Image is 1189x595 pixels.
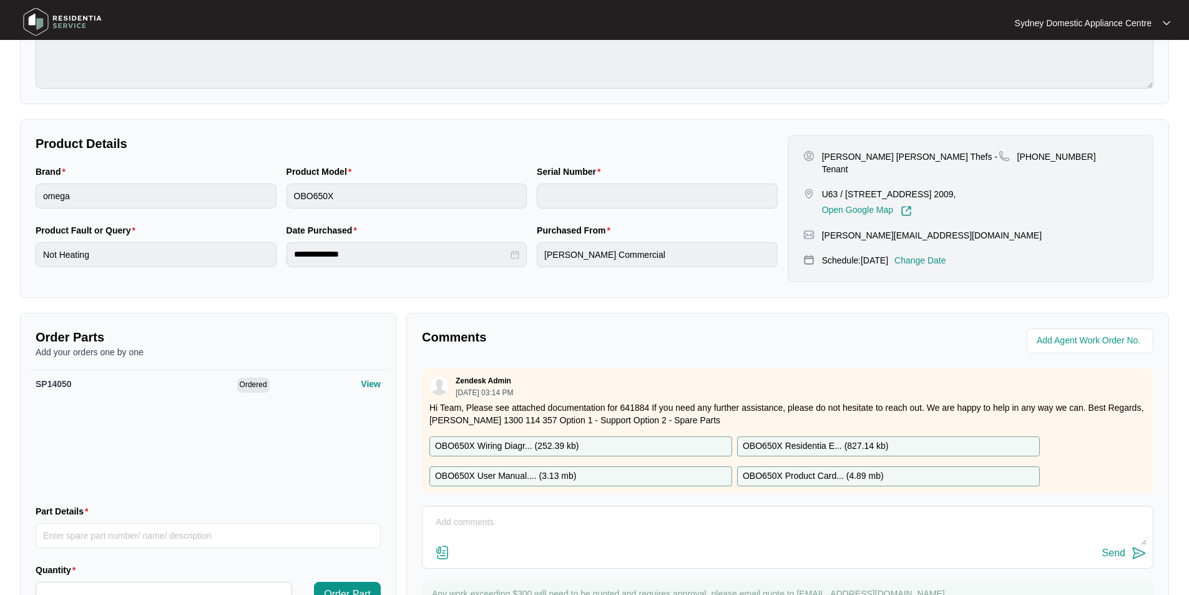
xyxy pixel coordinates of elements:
[36,346,381,358] p: Add your orders one by one
[435,470,576,483] p: OBO650X User Manual.... ( 3.13 mb )
[537,242,778,267] input: Purchased From
[822,229,1042,242] p: [PERSON_NAME][EMAIL_ADDRESS][DOMAIN_NAME]
[294,248,509,261] input: Date Purchased
[237,378,270,393] span: Ordered
[1102,545,1147,562] button: Send
[803,150,815,162] img: user-pin
[803,188,815,199] img: map-pin
[19,3,106,41] img: residentia service logo
[1163,20,1170,26] img: dropdown arrow
[435,545,450,560] img: file-attachment-doc.svg
[36,564,81,576] label: Quantity
[1037,333,1146,348] input: Add Agent Work Order No.
[429,401,1146,426] p: Hi Team, Please see attached documentation for 641884 If you need any further assistance, please ...
[430,376,449,395] img: user.svg
[743,440,889,453] p: OBO650X Residentia E... ( 827.14 kb )
[901,205,912,217] img: Link-External
[36,505,94,518] label: Part Details
[1015,17,1152,29] p: Sydney Domestic Appliance Centre
[822,150,999,175] p: [PERSON_NAME] [PERSON_NAME] Thefs - Tenant
[36,379,72,389] span: SP14050
[36,523,381,548] input: Part Details
[36,184,276,209] input: Brand
[822,188,956,200] p: U63 / [STREET_ADDRESS] 2009,
[803,254,815,265] img: map-pin
[361,378,381,390] p: View
[435,440,579,453] p: OBO650X Wiring Diagr... ( 252.39 kb )
[36,4,1153,89] textarea: Fault: The oven is not heating up
[36,135,778,152] p: Product Details
[743,470,884,483] p: OBO650X Product Card... ( 4.89 mb )
[36,224,140,237] label: Product Fault or Query
[422,328,779,346] p: Comments
[456,389,513,396] p: [DATE] 03:14 PM
[36,165,71,178] label: Brand
[1102,548,1125,559] div: Send
[537,184,778,209] input: Serial Number
[822,205,912,217] a: Open Google Map
[537,165,605,178] label: Serial Number
[286,184,527,209] input: Product Model
[537,224,615,237] label: Purchased From
[286,165,357,178] label: Product Model
[286,224,362,237] label: Date Purchased
[803,229,815,240] img: map-pin
[36,242,276,267] input: Product Fault or Query
[36,328,381,346] p: Order Parts
[822,254,888,267] p: Schedule: [DATE]
[999,150,1010,162] img: map-pin
[1017,150,1096,163] p: [PHONE_NUMBER]
[894,254,946,267] p: Change Date
[456,376,511,386] p: Zendesk Admin
[1132,546,1147,561] img: send-icon.svg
